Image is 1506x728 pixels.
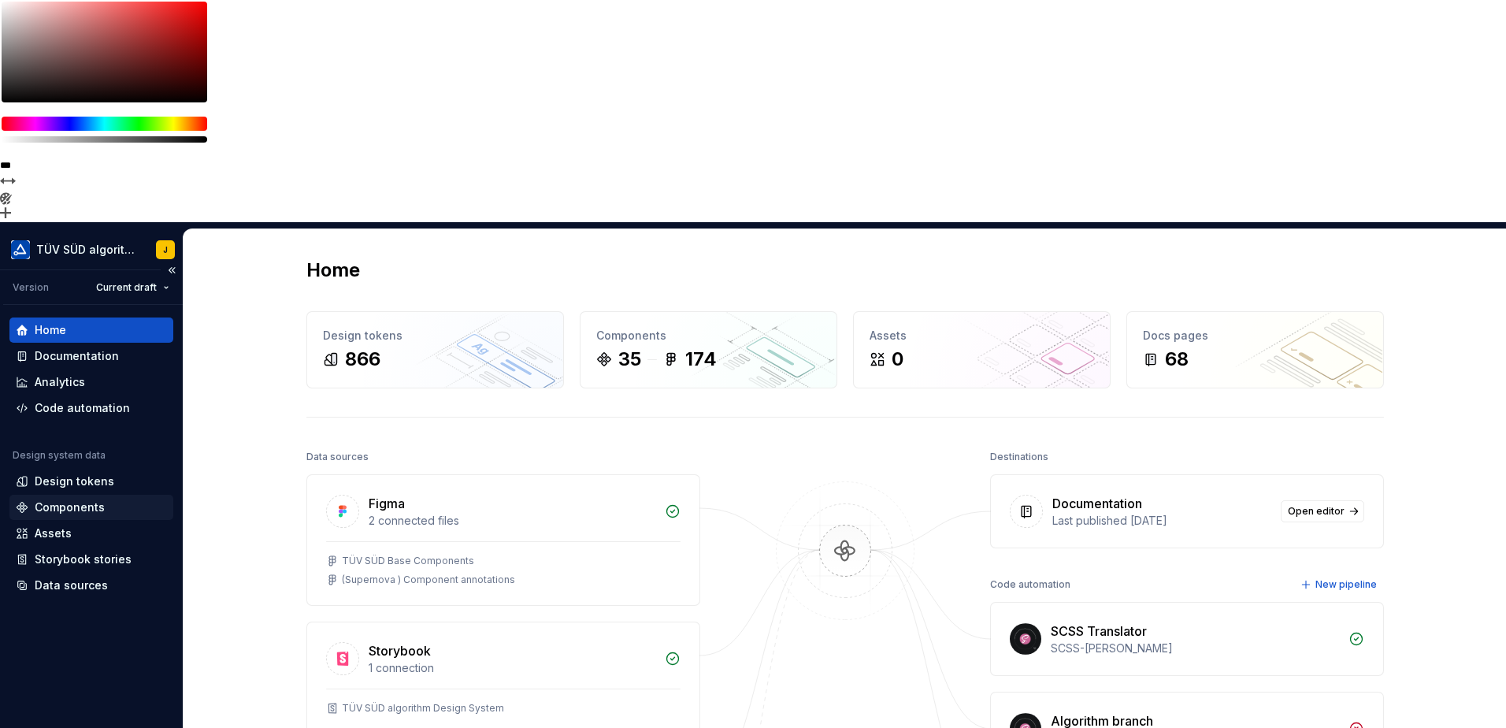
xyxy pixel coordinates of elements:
[9,547,173,572] a: Storybook stories
[89,277,176,299] button: Current draft
[1143,328,1367,344] div: Docs pages
[35,500,105,515] div: Components
[3,232,180,266] button: TÜV SÜD algorithmJ
[306,311,564,388] a: Design tokens866
[1051,641,1339,656] div: SCSS-[PERSON_NAME]
[9,370,173,395] a: Analytics
[35,552,132,567] div: Storybook stories
[9,521,173,546] a: Assets
[618,347,641,372] div: 35
[35,474,114,489] div: Design tokens
[35,374,85,390] div: Analytics
[990,574,1070,596] div: Code automation
[1315,578,1377,591] span: New pipeline
[580,311,837,388] a: Components35174
[892,347,903,372] div: 0
[9,495,173,520] a: Components
[9,318,173,343] a: Home
[96,281,157,294] span: Current draft
[306,446,369,468] div: Data sources
[1288,505,1345,518] span: Open editor
[685,347,717,372] div: 174
[369,660,655,676] div: 1 connection
[35,348,119,364] div: Documentation
[9,396,173,421] a: Code automation
[36,242,137,258] div: TÜV SÜD algorithm
[342,555,474,567] div: TÜV SÜD Base Components
[35,526,72,541] div: Assets
[306,474,700,606] a: Figma2 connected filesTÜV SÜD Base Components(Supernova ) Component annotations
[323,328,547,344] div: Design tokens
[35,400,130,416] div: Code automation
[345,347,380,372] div: 866
[11,240,30,259] img: b580ff83-5aa9-44e3-bf1e-f2d94e587a2d.png
[9,344,173,369] a: Documentation
[161,259,183,281] button: Collapse sidebar
[870,328,1094,344] div: Assets
[369,641,431,660] div: Storybook
[1126,311,1384,388] a: Docs pages68
[1296,574,1384,596] button: New pipeline
[1165,347,1189,372] div: 68
[369,513,655,529] div: 2 connected files
[35,322,66,338] div: Home
[596,328,821,344] div: Components
[35,578,108,593] div: Data sources
[163,243,168,256] div: J
[342,702,504,715] div: TÜV SÜD algorithm Design System
[1052,513,1271,529] div: Last published [DATE]
[1051,622,1147,641] div: SCSS Translator
[9,469,173,494] a: Design tokens
[13,449,106,462] div: Design system data
[13,281,49,294] div: Version
[306,258,360,283] h2: Home
[1281,500,1364,522] a: Open editor
[853,311,1111,388] a: Assets0
[342,574,515,586] div: (Supernova ) Component annotations
[369,494,405,513] div: Figma
[9,573,173,598] a: Data sources
[990,446,1048,468] div: Destinations
[1052,494,1142,513] div: Documentation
